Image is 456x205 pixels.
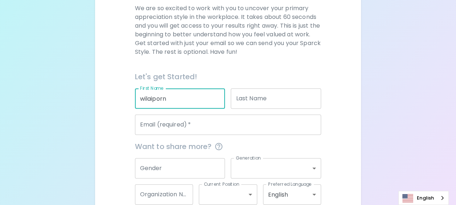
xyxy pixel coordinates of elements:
[214,142,223,151] svg: This information is completely confidential and only used for aggregated appreciation studies at ...
[135,71,321,83] h6: Let's get Started!
[263,184,321,205] div: English
[236,155,261,161] label: Generation
[135,141,321,152] span: Want to share more?
[140,85,164,91] label: First Name
[135,4,321,56] p: We are so excited to work with you to uncover your primary appreciation style in the workplace. I...
[399,191,448,205] a: English
[268,181,312,187] label: Preferred Language
[398,191,449,205] div: Language
[204,181,239,187] label: Current Position
[398,191,449,205] aside: Language selected: English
